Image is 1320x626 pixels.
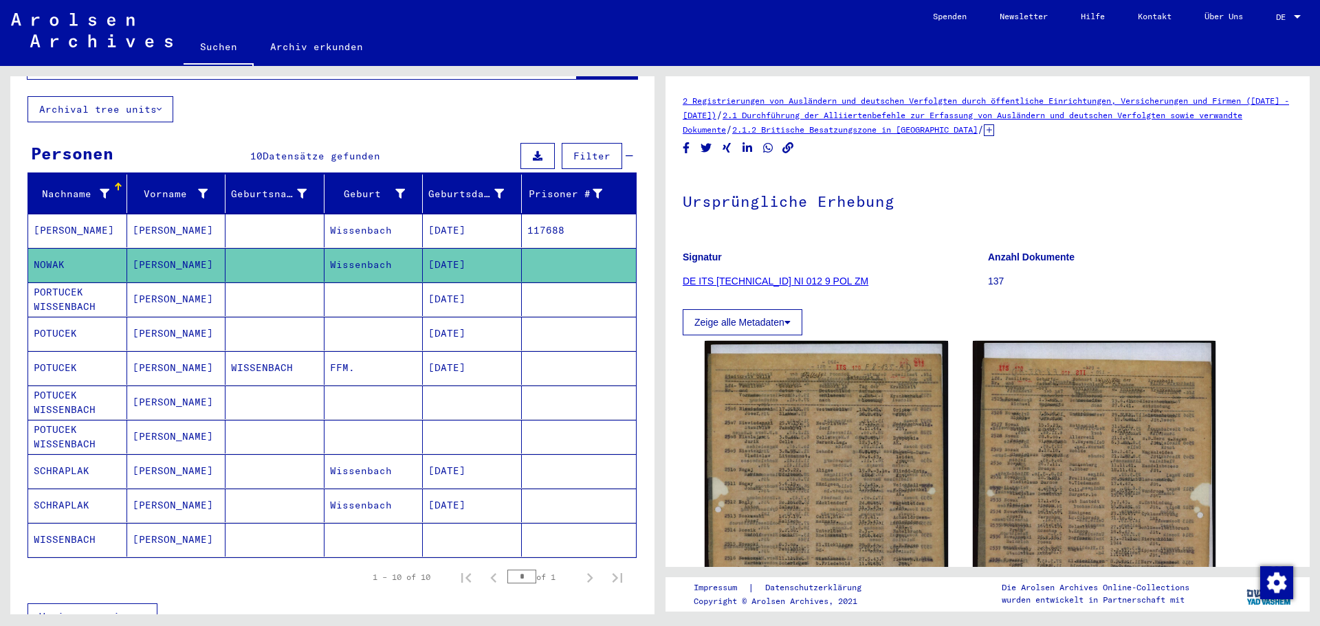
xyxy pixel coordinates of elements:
[31,141,113,166] div: Personen
[28,523,127,557] mat-cell: WISSENBACH
[1002,581,1189,594] p: Die Arolsen Archives Online-Collections
[1260,566,1293,599] img: Zustimmung ändern
[263,150,380,162] span: Datensätze gefunden
[480,563,507,591] button: Previous page
[127,248,226,282] mat-cell: [PERSON_NAME]
[988,251,1075,262] b: Anzahl Dokumente
[1259,566,1292,599] div: Zustimmung ändern
[127,454,226,488] mat-cell: [PERSON_NAME]
[127,385,226,419] mat-cell: [PERSON_NAME]
[133,183,225,205] div: Vorname
[726,123,732,135] span: /
[28,420,127,454] mat-cell: POTUCEK WISSENBACH
[330,187,406,201] div: Geburt‏
[1002,594,1189,606] p: wurden entwickelt in Partnerschaft mit
[127,214,226,247] mat-cell: [PERSON_NAME]
[522,175,637,213] mat-header-cell: Prisoner #
[28,214,127,247] mat-cell: [PERSON_NAME]
[683,110,1242,135] a: 2.1 Durchführung der Alliiertenbefehle zur Erfassung von Ausländern und deutschen Verfolgten sowi...
[28,175,127,213] mat-header-cell: Nachname
[324,454,423,488] mat-cell: Wissenbach
[573,150,610,162] span: Filter
[428,183,521,205] div: Geburtsdatum
[683,309,802,335] button: Zeige alle Metadaten
[28,282,127,316] mat-cell: PORTUCEK WISSENBACH
[683,276,868,287] a: DE ITS [TECHNICAL_ID] NI 012 9 POL ZM
[1276,12,1291,22] span: DE
[1244,577,1295,611] img: yv_logo.png
[507,570,576,583] div: of 1
[324,248,423,282] mat-cell: Wissenbach
[225,175,324,213] mat-header-cell: Geburtsname
[423,248,522,282] mat-cell: [DATE]
[604,563,631,591] button: Last page
[754,581,878,595] a: Datenschutzerklärung
[39,610,138,623] span: Weniger anzeigen
[562,143,622,169] button: Filter
[423,282,522,316] mat-cell: [DATE]
[34,183,126,205] div: Nachname
[330,183,423,205] div: Geburt‏
[184,30,254,66] a: Suchen
[740,139,755,157] button: Share on LinkedIn
[452,563,480,591] button: First page
[683,170,1292,230] h1: Ursprüngliche Erhebung
[988,274,1292,289] p: 137
[127,489,226,522] mat-cell: [PERSON_NAME]
[423,489,522,522] mat-cell: [DATE]
[694,595,878,607] p: Copyright © Arolsen Archives, 2021
[373,571,430,583] div: 1 – 10 of 10
[127,175,226,213] mat-header-cell: Vorname
[127,351,226,385] mat-cell: [PERSON_NAME]
[28,385,127,419] mat-cell: POTUCEK WISSENBACH
[27,96,173,122] button: Archival tree units
[423,454,522,488] mat-cell: [DATE]
[231,187,307,201] div: Geburtsname
[978,123,984,135] span: /
[761,139,775,157] button: Share on WhatsApp
[576,563,604,591] button: Next page
[127,282,226,316] mat-cell: [PERSON_NAME]
[127,420,226,454] mat-cell: [PERSON_NAME]
[679,139,694,157] button: Share on Facebook
[716,109,723,121] span: /
[254,30,379,63] a: Archiv erkunden
[127,523,226,557] mat-cell: [PERSON_NAME]
[683,251,722,262] b: Signatur
[423,317,522,350] mat-cell: [DATE]
[720,139,734,157] button: Share on Xing
[28,248,127,282] mat-cell: NOWAK
[225,351,324,385] mat-cell: WISSENBACH
[28,317,127,350] mat-cell: POTUCEK
[683,96,1289,120] a: 2 Registrierungen von Ausländern und deutschen Verfolgten durch öffentliche Einrichtungen, Versic...
[699,139,714,157] button: Share on Twitter
[133,187,208,201] div: Vorname
[324,175,423,213] mat-header-cell: Geburt‏
[127,317,226,350] mat-cell: [PERSON_NAME]
[781,139,795,157] button: Copy link
[428,187,504,201] div: Geburtsdatum
[694,581,748,595] a: Impressum
[527,187,603,201] div: Prisoner #
[34,187,109,201] div: Nachname
[28,351,127,385] mat-cell: POTUCEK
[732,124,978,135] a: 2.1.2 Britische Besatzungszone in [GEOGRAPHIC_DATA]
[250,150,263,162] span: 10
[324,214,423,247] mat-cell: Wissenbach
[423,214,522,247] mat-cell: [DATE]
[423,175,522,213] mat-header-cell: Geburtsdatum
[28,454,127,488] mat-cell: SCHRAPLAK
[231,183,324,205] div: Geburtsname
[527,183,620,205] div: Prisoner #
[522,214,637,247] mat-cell: 117688
[11,13,173,47] img: Arolsen_neg.svg
[28,489,127,522] mat-cell: SCHRAPLAK
[423,351,522,385] mat-cell: [DATE]
[324,351,423,385] mat-cell: FFM.
[694,581,878,595] div: |
[324,489,423,522] mat-cell: Wissenbach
